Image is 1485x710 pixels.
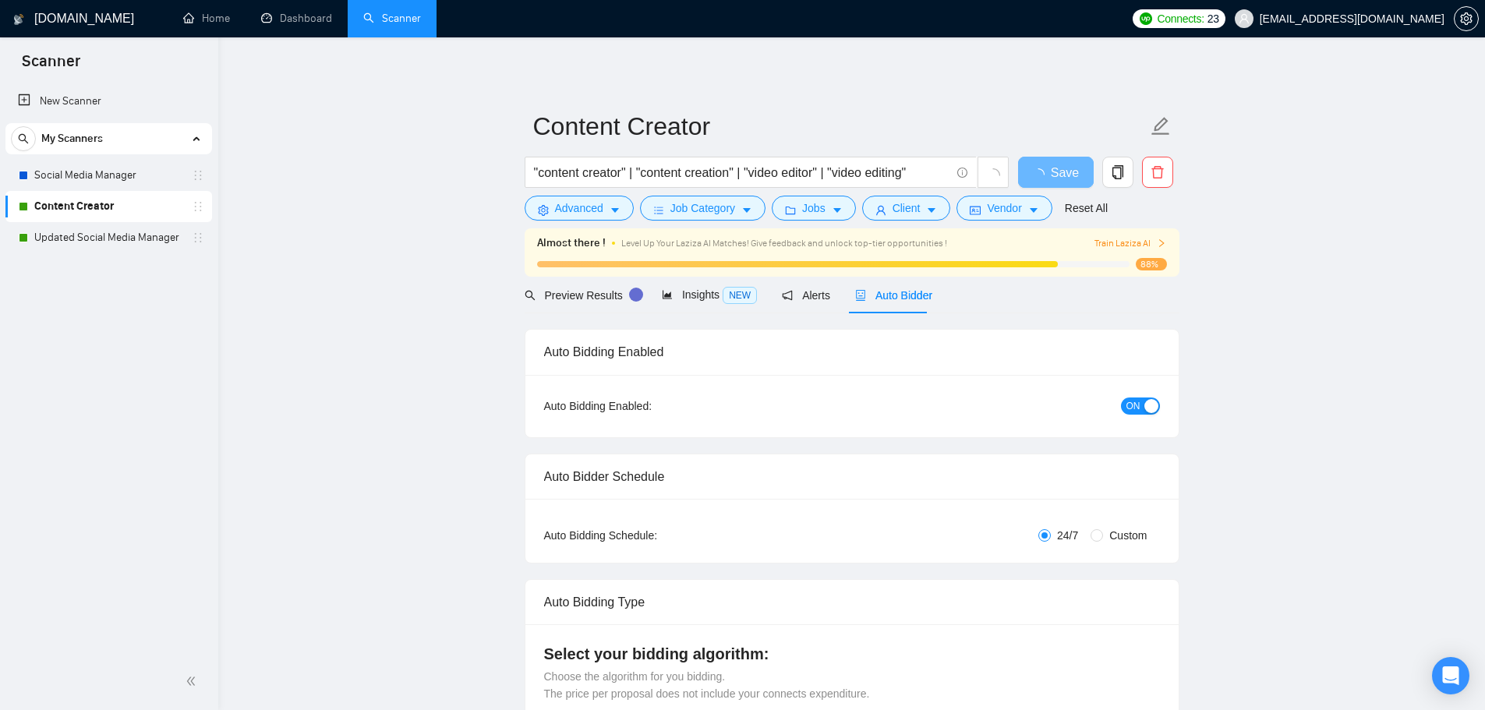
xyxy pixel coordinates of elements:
div: Auto Bidding Schedule: [544,527,749,544]
div: Auto Bidding Enabled [544,330,1160,374]
span: setting [1455,12,1478,25]
span: caret-down [610,204,621,216]
button: delete [1142,157,1173,188]
span: Custom [1103,527,1153,544]
span: Preview Results [525,289,637,302]
span: Connects: [1157,10,1204,27]
span: user [1239,13,1250,24]
button: folderJobscaret-down [772,196,856,221]
button: Train Laziza AI [1094,236,1166,251]
span: folder [785,204,796,216]
img: logo [13,7,24,32]
span: caret-down [926,204,937,216]
span: caret-down [1028,204,1039,216]
span: ON [1126,397,1140,415]
button: settingAdvancedcaret-down [525,196,634,221]
span: idcard [970,204,981,216]
span: holder [192,200,204,213]
span: right [1157,238,1166,248]
li: New Scanner [5,86,212,117]
a: Updated Social Media Manager [34,222,182,253]
div: Auto Bidding Enabled: [544,397,749,415]
span: caret-down [832,204,843,216]
span: Scanner [9,50,93,83]
span: Save [1051,163,1079,182]
span: search [525,290,536,301]
button: barsJob Categorycaret-down [640,196,765,221]
button: setting [1454,6,1479,31]
span: Insights [662,288,757,301]
span: loading [1032,168,1051,181]
a: New Scanner [18,86,200,117]
span: NEW [723,287,757,304]
span: loading [986,168,1000,182]
li: My Scanners [5,123,212,253]
a: Social Media Manager [34,160,182,191]
div: Auto Bidding Type [544,580,1160,624]
button: copy [1102,157,1133,188]
span: Level Up Your Laziza AI Matches! Give feedback and unlock top-tier opportunities ! [621,238,947,249]
span: double-left [186,673,201,689]
span: edit [1151,116,1171,136]
div: Auto Bidder Schedule [544,454,1160,499]
button: userClientcaret-down [862,196,951,221]
a: Reset All [1065,200,1108,217]
span: 23 [1207,10,1219,27]
span: setting [538,204,549,216]
span: Choose the algorithm for you bidding. The price per proposal does not include your connects expen... [544,670,870,700]
span: robot [855,290,866,301]
div: Open Intercom Messenger [1432,657,1469,694]
button: idcardVendorcaret-down [956,196,1052,221]
span: search [12,133,35,144]
span: Vendor [987,200,1021,217]
span: Alerts [782,289,830,302]
span: Advanced [555,200,603,217]
span: 24/7 [1051,527,1084,544]
span: user [875,204,886,216]
span: Jobs [802,200,826,217]
span: caret-down [741,204,752,216]
img: upwork-logo.png [1140,12,1152,25]
span: Auto Bidder [855,289,932,302]
span: holder [192,169,204,182]
span: notification [782,290,793,301]
button: Save [1018,157,1094,188]
span: My Scanners [41,123,103,154]
a: Content Creator [34,191,182,222]
div: Tooltip anchor [629,288,643,302]
a: setting [1454,12,1479,25]
button: search [11,126,36,151]
input: Scanner name... [533,107,1147,146]
h4: Select your bidding algorithm: [544,643,1160,665]
span: info-circle [957,168,967,178]
span: delete [1143,165,1172,179]
a: homeHome [183,12,230,25]
input: Search Freelance Jobs... [534,163,950,182]
span: bars [653,204,664,216]
a: searchScanner [363,12,421,25]
a: dashboardDashboard [261,12,332,25]
span: Client [893,200,921,217]
span: area-chart [662,289,673,300]
span: Almost there ! [537,235,606,252]
span: Job Category [670,200,735,217]
span: 88% [1136,258,1167,270]
span: copy [1103,165,1133,179]
span: holder [192,231,204,244]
